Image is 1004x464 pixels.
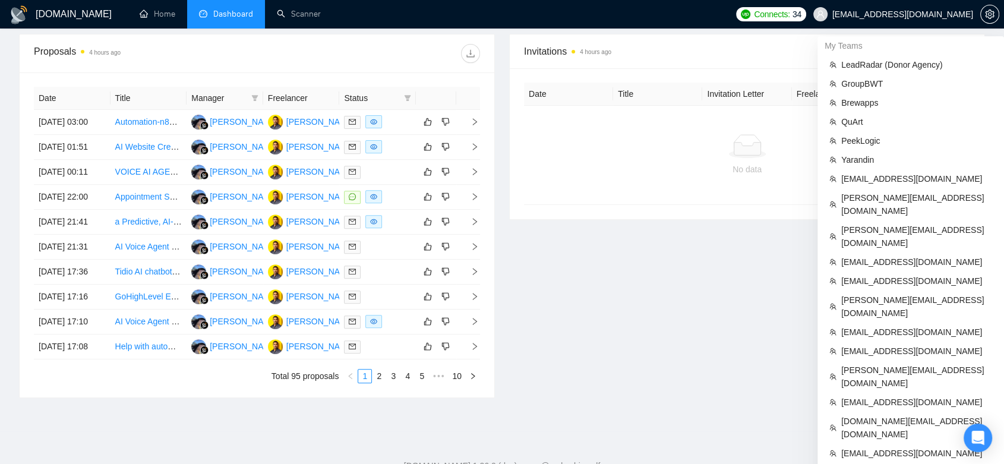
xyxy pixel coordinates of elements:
td: Tidio AI chatbot builder for e-Com websites [110,260,187,285]
span: dislike [441,192,450,201]
span: message [349,193,356,200]
img: Ss [268,115,283,130]
a: AA[PERSON_NAME] [191,266,278,276]
a: AA[PERSON_NAME] [191,191,278,201]
img: gigradar-bm.png [200,146,209,154]
a: Appointment Setter for High-Ticket AI Service [115,192,282,201]
img: AA [191,239,206,254]
th: Date [34,87,110,110]
td: [DATE] 22:00 [34,185,110,210]
div: My Teams [817,36,1004,55]
div: [PERSON_NAME] [210,340,278,353]
a: Ss[PERSON_NAME] [268,116,355,126]
a: AI Website Creation Automation Expert Needed [115,142,291,151]
span: [EMAIL_ADDRESS][DOMAIN_NAME] [841,345,992,358]
div: Open Intercom Messenger [964,424,992,452]
button: dislike [438,140,453,154]
a: AI Voice Agent Script Consultant – Behavioral UX using Retell / Vapi etc [115,317,380,326]
a: homeHome [140,9,175,19]
a: Automation-n8n Expert, AI Agent with KB [115,117,266,127]
button: dislike [438,165,453,179]
span: dislike [441,267,450,276]
button: like [421,214,435,229]
span: like [424,242,432,251]
span: mail [349,293,356,300]
a: Ss[PERSON_NAME] [268,241,355,251]
span: dislike [441,142,450,151]
img: gigradar-bm.png [200,196,209,204]
div: [PERSON_NAME] [286,290,355,303]
img: Ss [268,289,283,304]
button: like [421,165,435,179]
span: dislike [441,342,450,351]
span: like [424,267,432,276]
span: eye [370,218,377,225]
span: dislike [441,317,450,326]
span: Manager [191,91,247,105]
span: 34 [793,8,801,21]
span: [EMAIL_ADDRESS][DOMAIN_NAME] [841,396,992,409]
span: LeadRadar (Donor Agency) [841,58,992,71]
img: gigradar-bm.png [200,246,209,254]
img: AA [191,314,206,329]
span: team [829,61,836,68]
span: GroupBWT [841,77,992,90]
span: team [829,348,836,355]
span: dislike [441,167,450,176]
img: Ss [268,165,283,179]
span: right [461,317,479,326]
span: team [829,258,836,266]
span: user [816,10,825,18]
th: Title [613,83,702,106]
span: like [424,142,432,151]
span: [PERSON_NAME][EMAIL_ADDRESS][DOMAIN_NAME] [841,364,992,390]
td: GoHighLevel Expert + AI Voice Agent Setup, Outbound and Inbound, Calendars, Webhooks, Reporting [110,285,187,310]
td: [DATE] 21:41 [34,210,110,235]
span: team [829,175,836,182]
a: 1 [358,370,371,383]
img: AA [191,289,206,304]
img: AA [191,165,206,179]
a: Ss[PERSON_NAME] [268,141,355,151]
button: dislike [438,289,453,304]
li: Next Page [466,369,480,383]
button: like [421,239,435,254]
span: eye [370,143,377,150]
td: [DATE] 17:08 [34,334,110,359]
a: Ss[PERSON_NAME] [268,341,355,351]
span: Connects: [754,8,790,21]
img: gigradar-bm.png [200,321,209,329]
button: like [421,115,435,129]
span: eye [370,318,377,325]
a: Ss[PERSON_NAME] [268,166,355,176]
span: Invitations [524,44,970,59]
span: dislike [441,292,450,301]
button: dislike [438,239,453,254]
div: [PERSON_NAME] [210,240,278,253]
button: like [421,314,435,329]
span: team [829,303,836,310]
td: [DATE] 17:36 [34,260,110,285]
span: team [829,399,836,406]
span: right [469,373,476,380]
a: setting [980,10,999,19]
span: mail [349,268,356,275]
div: [PERSON_NAME] [286,190,355,203]
span: right [461,192,479,201]
div: [PERSON_NAME] [286,215,355,228]
th: Freelancer [263,87,340,110]
span: right [461,267,479,276]
div: Proposals [34,44,257,63]
a: VOICE AI AGENT - 3h-5h Consultation to improve AI receptionist. (Retell) [115,167,386,176]
span: [PERSON_NAME][EMAIL_ADDRESS][DOMAIN_NAME] [841,293,992,320]
span: team [829,233,836,240]
span: eye [370,118,377,125]
a: AA[PERSON_NAME] [191,291,278,301]
a: Ss[PERSON_NAME] [268,266,355,276]
img: AA [191,264,206,279]
th: Manager [187,87,263,110]
td: [DATE] 00:11 [34,160,110,185]
img: gigradar-bm.png [200,296,209,304]
li: Total 95 proposals [271,369,339,383]
span: [PERSON_NAME][EMAIL_ADDRESS][DOMAIN_NAME] [841,223,992,250]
